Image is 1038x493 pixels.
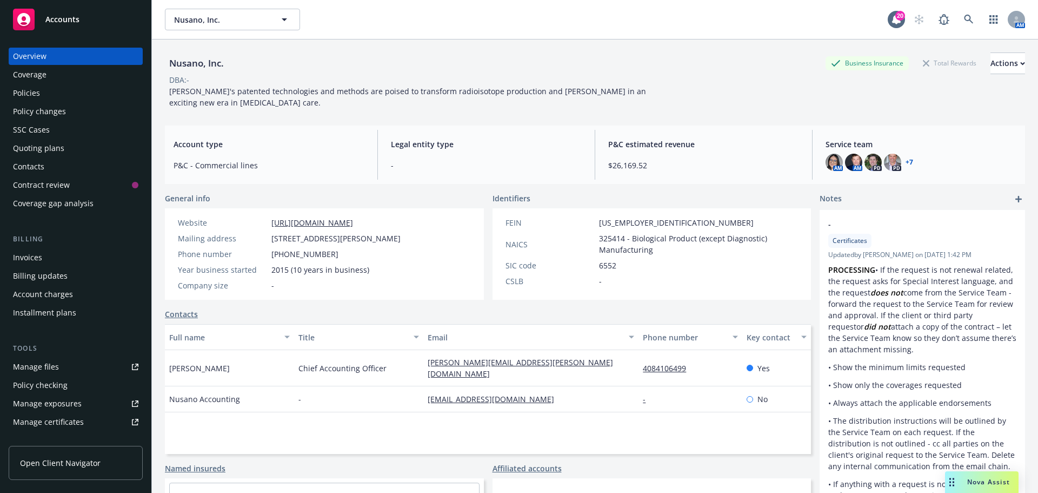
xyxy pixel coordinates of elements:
a: Manage claims [9,432,143,449]
p: • If the request is not renewal related, the request asks for Special Interest language, and the ... [828,264,1016,355]
span: Chief Accounting Officer [298,363,387,374]
em: does not [870,287,903,298]
span: 2015 (10 years in business) [271,264,369,275]
a: Contacts [165,308,198,320]
div: Manage certificates [13,413,84,431]
button: Key contact [742,324,811,350]
div: Policies [13,84,40,102]
div: DBA: - [169,74,189,86]
p: • The distribution instructions will be outlined by the Service Team on each request. If the dist... [828,415,1016,472]
img: photo [884,154,901,171]
button: Phone number [638,324,742,350]
div: CSLB [505,275,595,287]
em: did not [864,321,891,332]
a: Quoting plans [9,140,143,157]
div: Email [428,332,622,343]
span: Nusano Accounting [169,393,240,405]
strong: PROCESSING [828,265,875,275]
span: Accounts [45,15,79,24]
div: Drag to move [945,471,959,493]
span: Legal entity type [391,139,582,150]
p: • Always attach the applicable endorsements [828,397,1016,409]
div: Policy changes [13,103,66,120]
a: Manage files [9,358,143,376]
a: - [643,394,654,404]
a: Switch app [983,9,1004,30]
a: Start snowing [908,9,930,30]
span: Updated by [PERSON_NAME] on [DATE] 1:42 PM [828,250,1016,260]
span: P&C - Commercial lines [174,160,364,171]
a: [URL][DOMAIN_NAME] [271,218,353,228]
div: Title [298,332,407,343]
a: Policy changes [9,103,143,120]
div: Phone number [178,248,267,260]
span: Service team [826,139,1016,150]
a: Manage exposures [9,395,143,412]
a: Contract review [9,176,143,194]
a: +7 [906,159,913,166]
img: photo [864,154,882,171]
div: Coverage gap analysis [13,195,94,212]
a: [PERSON_NAME][EMAIL_ADDRESS][PERSON_NAME][DOMAIN_NAME] [428,357,613,379]
div: Manage files [13,358,59,376]
div: Overview [13,48,46,65]
div: 20 [895,11,905,21]
div: Mailing address [178,233,267,244]
span: Identifiers [493,193,530,204]
span: 325414 - Biological Product (except Diagnostic) Manufacturing [599,233,799,255]
a: Policies [9,84,143,102]
a: [EMAIL_ADDRESS][DOMAIN_NAME] [428,394,563,404]
div: Manage claims [13,432,68,449]
span: - [828,219,988,230]
div: Business Insurance [826,56,909,70]
button: Title [294,324,423,350]
div: Key contact [747,332,795,343]
a: Report a Bug [933,9,955,30]
div: Full name [169,332,278,343]
a: 4084106499 [643,363,695,373]
span: General info [165,193,210,204]
a: add [1012,193,1025,206]
a: Coverage gap analysis [9,195,143,212]
a: Named insureds [165,463,225,474]
div: Year business started [178,264,267,275]
span: [PERSON_NAME] [169,363,230,374]
span: No [757,393,768,405]
span: - [271,280,274,291]
img: photo [845,154,862,171]
div: Website [178,217,267,228]
a: Billing updates [9,267,143,285]
button: Nova Assist [945,471,1019,493]
a: Accounts [9,4,143,35]
a: SSC Cases [9,121,143,139]
div: Policy checking [13,377,68,394]
div: SSC Cases [13,121,50,139]
a: Affiliated accounts [493,463,562,474]
div: NAICS [505,239,595,250]
div: Nusano, Inc. [165,56,228,70]
span: $26,169.52 [608,160,799,171]
span: - [391,160,582,171]
p: • Show only the coverages requested [828,379,1016,391]
div: Tools [9,343,143,354]
a: Contacts [9,158,143,175]
div: SIC code [505,260,595,271]
div: Billing [9,234,143,245]
span: Yes [757,363,770,374]
a: Installment plans [9,304,143,321]
a: Coverage [9,66,143,83]
span: [PERSON_NAME]'s patented technologies and methods are poised to transform radioisotope production... [169,86,648,108]
a: Manage certificates [9,413,143,431]
div: Invoices [13,249,42,266]
a: Overview [9,48,143,65]
div: Quoting plans [13,140,64,157]
span: - [599,275,602,287]
span: Open Client Navigator [20,457,101,469]
span: [PHONE_NUMBER] [271,248,338,260]
a: Search [958,9,980,30]
div: Actions [990,53,1025,74]
a: Policy checking [9,377,143,394]
div: Account charges [13,286,73,303]
div: Contacts [13,158,44,175]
